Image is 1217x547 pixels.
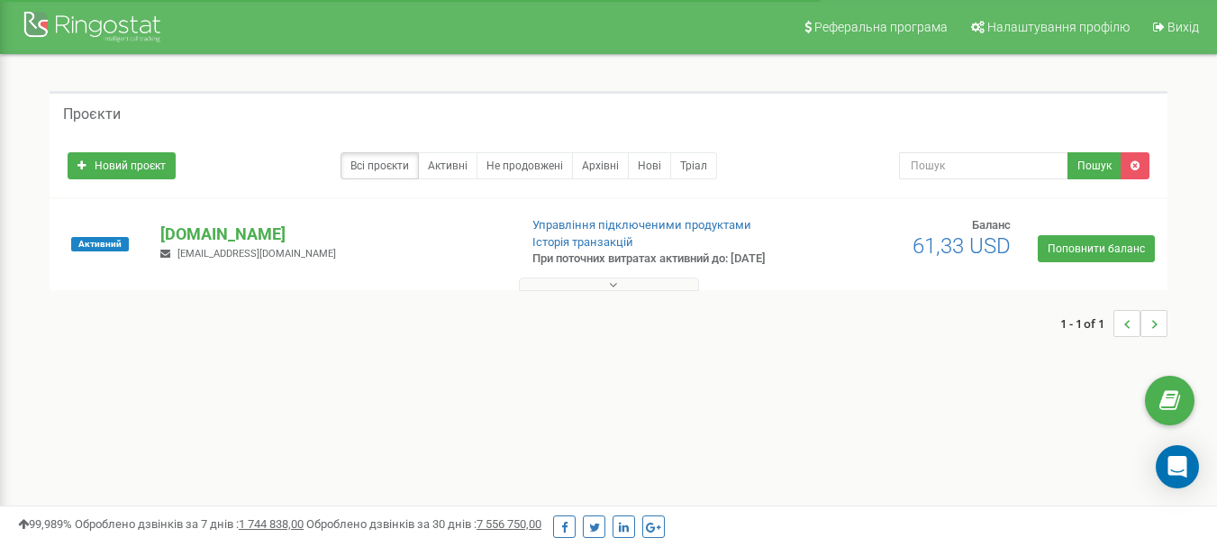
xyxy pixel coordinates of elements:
[75,517,304,531] span: Оброблено дзвінків за 7 днів :
[1067,152,1122,179] button: Пошук
[532,251,783,268] p: При поточних витратах активний до: [DATE]
[572,152,629,179] a: Архівні
[341,152,419,179] a: Всі проєкти
[1156,445,1199,488] div: Open Intercom Messenger
[814,20,948,34] span: Реферальна програма
[177,248,336,260] span: [EMAIL_ADDRESS][DOMAIN_NAME]
[1038,235,1155,262] a: Поповнити баланс
[239,517,304,531] u: 1 744 838,00
[899,152,1068,179] input: Пошук
[160,223,503,246] p: [DOMAIN_NAME]
[1167,20,1199,34] span: Вихід
[306,517,541,531] span: Оброблено дзвінків за 30 днів :
[972,218,1011,232] span: Баланс
[913,233,1011,259] span: 61,33 USD
[477,517,541,531] u: 7 556 750,00
[1060,310,1113,337] span: 1 - 1 of 1
[68,152,176,179] a: Новий проєкт
[18,517,72,531] span: 99,989%
[477,152,573,179] a: Не продовжені
[987,20,1130,34] span: Налаштування профілю
[628,152,671,179] a: Нові
[670,152,717,179] a: Тріал
[71,237,129,251] span: Активний
[63,106,121,123] h5: Проєкти
[1060,292,1167,355] nav: ...
[532,235,633,249] a: Історія транзакцій
[532,218,751,232] a: Управління підключеними продуктами
[418,152,477,179] a: Активні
